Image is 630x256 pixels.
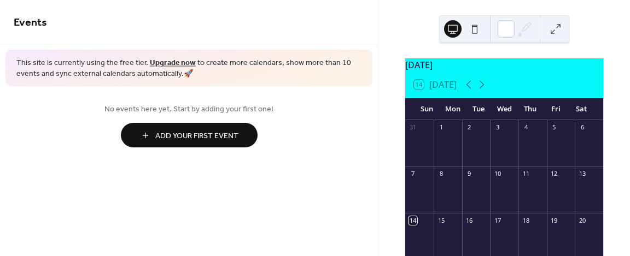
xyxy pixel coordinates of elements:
div: Wed [492,98,517,120]
div: 3 [493,123,501,132]
div: 14 [409,216,417,224]
div: 9 [465,170,474,178]
div: Sat [569,98,594,120]
div: Tue [465,98,491,120]
span: This site is currently using the free tier. to create more calendars, show more than 10 events an... [16,58,361,79]
div: 6 [578,123,586,132]
div: 17 [493,216,501,224]
span: Add Your First Event [155,130,238,142]
div: 15 [437,216,445,224]
div: 12 [550,170,558,178]
div: 10 [493,170,501,178]
div: 5 [550,123,558,132]
div: 18 [522,216,530,224]
span: No events here yet. Start by adding your first one! [14,104,364,115]
div: 8 [437,170,445,178]
div: 16 [465,216,474,224]
a: Upgrade now [150,56,196,70]
button: Add Your First Event [121,123,258,147]
div: Fri [543,98,569,120]
div: Sun [414,98,440,120]
div: Thu [517,98,543,120]
div: 31 [409,123,417,132]
div: 19 [550,216,558,224]
div: 13 [578,170,586,178]
a: Add Your First Event [14,123,364,147]
div: 1 [437,123,445,132]
span: Events [14,12,47,33]
div: [DATE] [405,58,603,72]
div: 11 [522,170,530,178]
div: Mon [440,98,465,120]
div: 20 [578,216,586,224]
div: 7 [409,170,417,178]
div: 2 [465,123,474,132]
div: 4 [522,123,530,132]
